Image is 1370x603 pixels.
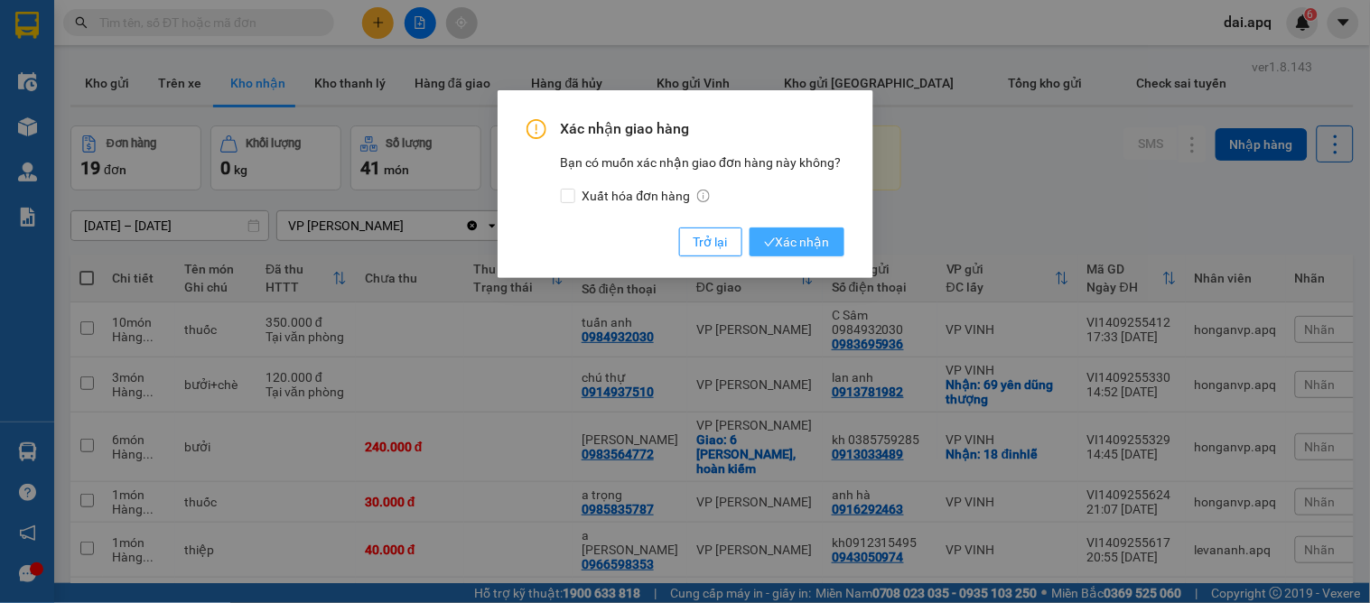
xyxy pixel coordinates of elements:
button: checkXác nhận [750,227,844,256]
span: info-circle [697,190,710,202]
span: Xác nhận giao hàng [561,119,844,139]
span: check [764,237,776,248]
button: Trở lại [679,227,742,256]
div: Bạn có muốn xác nhận giao đơn hàng này không? [561,153,844,206]
span: Xác nhận [764,232,830,252]
span: exclamation-circle [527,119,546,139]
span: Xuất hóa đơn hàng [575,186,718,206]
span: Trở lại [694,232,728,252]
